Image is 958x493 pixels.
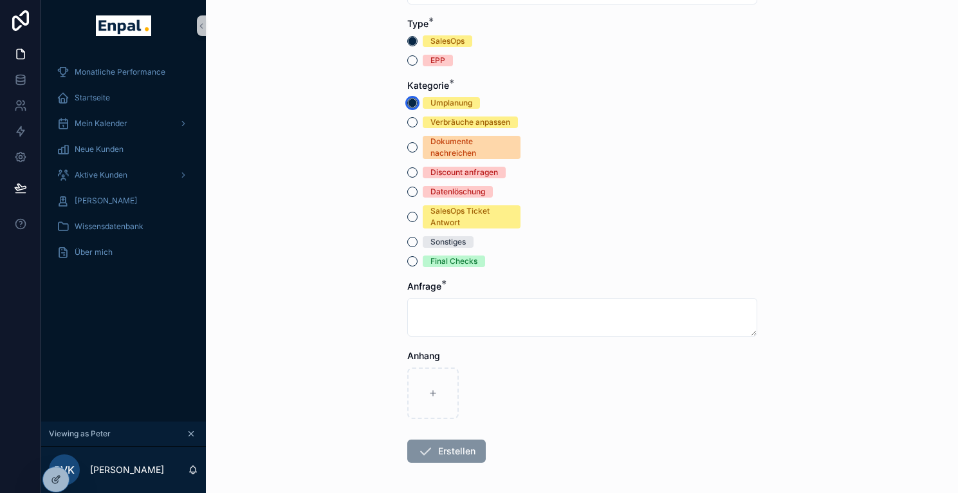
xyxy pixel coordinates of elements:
[75,93,110,103] span: Startseite
[75,247,113,257] span: Über mich
[49,429,111,439] span: Viewing as Peter
[430,136,513,159] div: Dokumente nachreichen
[430,167,498,178] div: Discount anfragen
[49,163,198,187] a: Aktive Kunden
[75,118,127,129] span: Mein Kalender
[407,350,440,361] span: Anhang
[49,60,198,84] a: Monatliche Performance
[75,196,137,206] span: [PERSON_NAME]
[407,281,441,292] span: Anfrage
[90,463,164,476] p: [PERSON_NAME]
[407,80,449,91] span: Kategorie
[49,215,198,238] a: Wissensdatenbank
[430,35,465,47] div: SalesOps
[49,112,198,135] a: Mein Kalender
[430,186,485,198] div: Datenlöschung
[96,15,151,36] img: App logo
[75,170,127,180] span: Aktive Kunden
[75,221,143,232] span: Wissensdatenbank
[430,205,513,228] div: SalesOps Ticket Antwort
[430,236,466,248] div: Sonstiges
[430,256,477,267] div: Final Checks
[75,67,165,77] span: Monatliche Performance
[41,51,206,281] div: scrollable content
[49,241,198,264] a: Über mich
[54,462,75,478] span: PvK
[407,18,428,29] span: Type
[430,116,510,128] div: Verbräuche anpassen
[430,55,445,66] div: EPP
[430,97,472,109] div: Umplanung
[49,189,198,212] a: [PERSON_NAME]
[75,144,124,154] span: Neue Kunden
[49,138,198,161] a: Neue Kunden
[49,86,198,109] a: Startseite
